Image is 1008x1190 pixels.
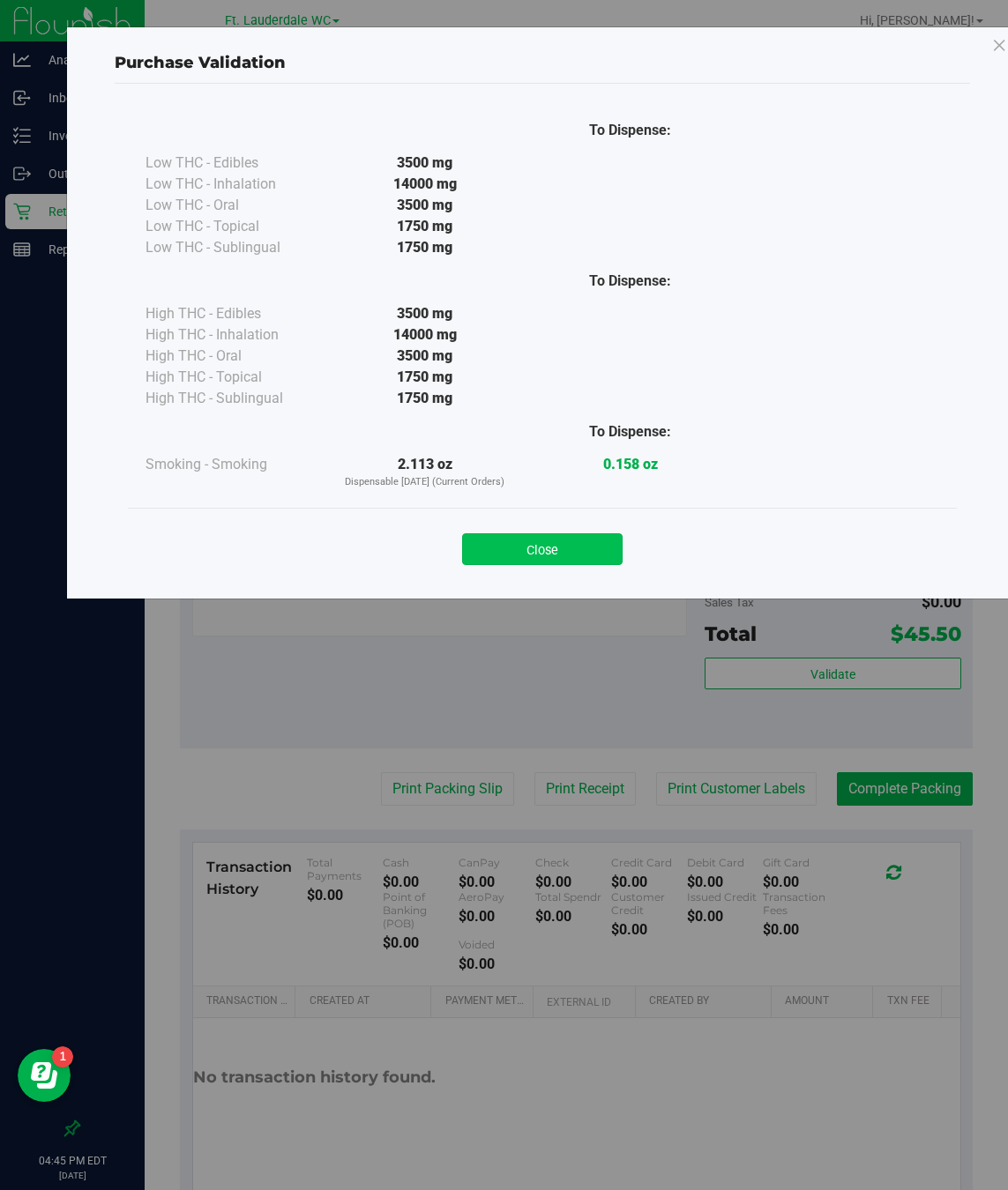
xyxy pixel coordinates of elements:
div: Low THC - Inhalation [146,174,322,195]
div: High THC - Topical [146,367,322,388]
div: 1750 mg [322,237,527,258]
strong: 0.158 oz [603,456,658,472]
div: 1750 mg [322,388,527,409]
div: 3500 mg [322,303,527,324]
div: Low THC - Topical [146,216,322,237]
iframe: Resource center unread badge [52,1046,73,1067]
div: High THC - Sublingual [146,388,322,409]
span: Purchase Validation [115,53,286,72]
div: High THC - Inhalation [146,324,322,346]
iframe: Resource center [18,1049,71,1102]
div: 14000 mg [322,174,527,195]
div: 14000 mg [322,324,527,346]
div: Low THC - Oral [146,195,322,216]
div: 3500 mg [322,346,527,367]
div: 2.113 oz [322,454,527,490]
div: 1750 mg [322,367,527,388]
div: To Dispense: [527,120,733,141]
div: 1750 mg [322,216,527,237]
div: 3500 mg [322,195,527,216]
div: 3500 mg [322,152,527,174]
div: Low THC - Edibles [146,152,322,174]
div: Smoking - Smoking [146,454,322,475]
button: Close [462,533,623,565]
div: To Dispense: [527,421,733,443]
div: High THC - Edibles [146,303,322,324]
div: To Dispense: [527,271,733,292]
p: Dispensable [DATE] (Current Orders) [322,475,527,490]
div: Low THC - Sublingual [146,237,322,258]
div: High THC - Oral [146,346,322,367]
